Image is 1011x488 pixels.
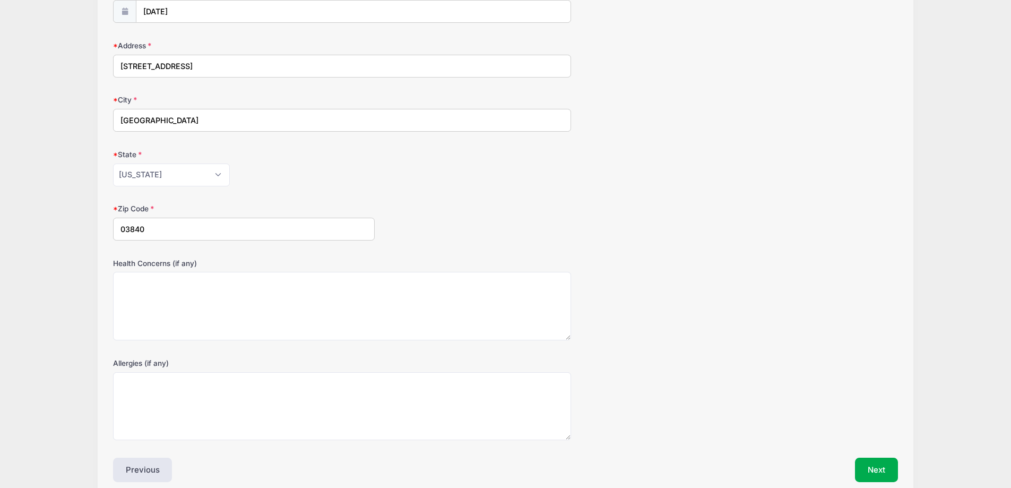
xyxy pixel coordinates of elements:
[113,258,375,269] label: Health Concerns (if any)
[113,95,375,105] label: City
[113,40,375,51] label: Address
[113,358,375,369] label: Allergies (if any)
[113,458,172,482] button: Previous
[113,218,375,241] input: xxxxx
[855,458,898,482] button: Next
[113,203,375,214] label: Zip Code
[113,149,375,160] label: State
